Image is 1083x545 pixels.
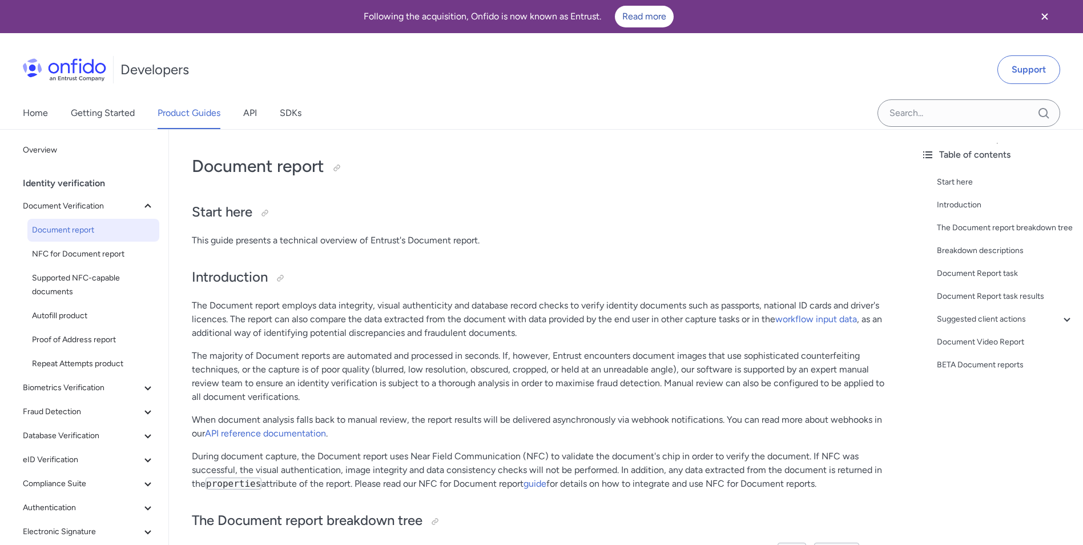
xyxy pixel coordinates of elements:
p: The majority of Document reports are automated and processed in seconds. If, however, Entrust enc... [192,349,889,404]
span: Proof of Address report [32,333,155,347]
a: Repeat Attempts product [27,352,159,375]
a: The Document report breakdown tree [937,221,1074,235]
img: Onfido Logo [23,58,106,81]
h2: Start here [192,203,889,222]
a: Suggested client actions [937,312,1074,326]
button: Compliance Suite [18,472,159,495]
a: Support [997,55,1060,84]
span: Compliance Suite [23,477,141,491]
button: Close banner [1024,2,1066,31]
a: BETA Document reports [937,358,1074,372]
span: Supported NFC-capable documents [32,271,155,299]
a: Proof of Address report [27,328,159,351]
h1: Document report [192,155,889,178]
a: Breakdown descriptions [937,244,1074,258]
button: Fraud Detection [18,400,159,423]
a: Document Report task [937,267,1074,280]
a: Read more [615,6,674,27]
p: This guide presents a technical overview of Entrust's Document report. [192,234,889,247]
p: When document analysis falls back to manual review, the report results will be delivered asynchro... [192,413,889,440]
a: guide [524,478,546,489]
button: Database Verification [18,424,159,447]
span: Database Verification [23,429,141,443]
a: Document Report task results [937,290,1074,303]
svg: Close banner [1038,10,1052,23]
button: Biometrics Verification [18,376,159,399]
div: Identity verification [23,172,164,195]
a: Home [23,97,48,129]
a: Product Guides [158,97,220,129]
a: Overview [18,139,159,162]
a: Start here [937,175,1074,189]
span: Overview [23,143,155,157]
span: Repeat Attempts product [32,357,155,371]
span: NFC for Document report [32,247,155,261]
input: Onfido search input field [877,99,1060,127]
a: Introduction [937,198,1074,212]
a: SDKs [280,97,301,129]
a: Document Video Report [937,335,1074,349]
button: Authentication [18,496,159,519]
button: eID Verification [18,448,159,471]
a: API [243,97,257,129]
span: Biometrics Verification [23,381,141,395]
h1: Developers [120,61,189,79]
div: Table of contents [921,148,1074,162]
button: Electronic Signature [18,520,159,543]
span: Authentication [23,501,141,515]
button: Document Verification [18,195,159,218]
p: During document capture, the Document report uses Near Field Communication (NFC) to validate the ... [192,450,889,491]
code: properties [206,478,261,490]
span: eID Verification [23,453,141,467]
span: Autofill product [32,309,155,323]
p: The Document report employs data integrity, visual authenticity and database record checks to ver... [192,299,889,340]
span: Document report [32,223,155,237]
h2: The Document report breakdown tree [192,511,889,531]
span: Document Verification [23,199,141,213]
span: Fraud Detection [23,405,141,419]
div: Following the acquisition, Onfido is now known as Entrust. [14,6,1024,27]
a: Document report [27,219,159,242]
a: workflow input data [775,314,857,324]
a: NFC for Document report [27,243,159,266]
a: Autofill product [27,304,159,327]
h2: Introduction [192,268,889,287]
span: Electronic Signature [23,525,141,539]
a: Getting Started [71,97,135,129]
a: API reference documentation [205,428,326,439]
a: Supported NFC-capable documents [27,267,159,303]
